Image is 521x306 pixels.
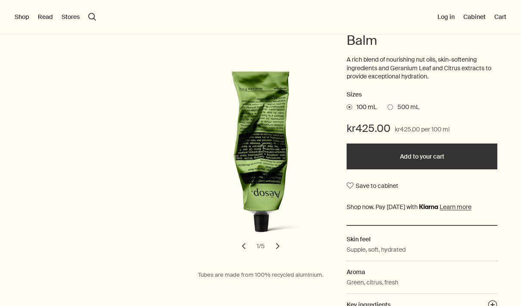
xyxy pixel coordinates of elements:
button: Cart [494,12,506,21]
span: 100 mL [352,103,377,112]
span: Tubes are made from 100% recycled aluminium. [198,271,323,278]
h2: Sizes [347,90,497,100]
button: previous slide [234,237,253,256]
img: Geranium Leaf Body Balm [190,83,341,234]
span: kr425.00 [347,122,391,135]
button: Log in [437,12,455,21]
img: Geranium Leaf Body Balm 100 mL in green aluminium tube [185,71,336,245]
img: Geranium Lead Body Balm Texture [193,83,344,234]
img: Geranium Leaf Body Balm [195,83,346,234]
div: Geranium Leaf Body Balm [185,71,336,256]
button: next slide [268,237,287,256]
span: 500 mL [393,103,419,112]
h2: Skin feel [347,234,497,244]
button: Save to cabinet [347,178,398,194]
h2: Aroma [347,267,497,277]
p: Supple, soft, hydrated [347,245,406,254]
button: Read [38,12,53,21]
a: Cabinet [463,13,486,21]
button: Open search [88,13,96,21]
p: Green, citrus, fresh [347,278,398,287]
span: kr425.00 per 100 ml [395,125,450,135]
p: A rich blend of nourishing nut oils, skin-softening ingredients and Geranium Leaf and Citrus extr... [347,56,497,81]
button: Stores [62,12,80,21]
button: Add to your cart - kr425.00 [347,144,497,169]
img: Geranium Leaf Body Balm [188,83,338,234]
button: Shop [15,12,29,21]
